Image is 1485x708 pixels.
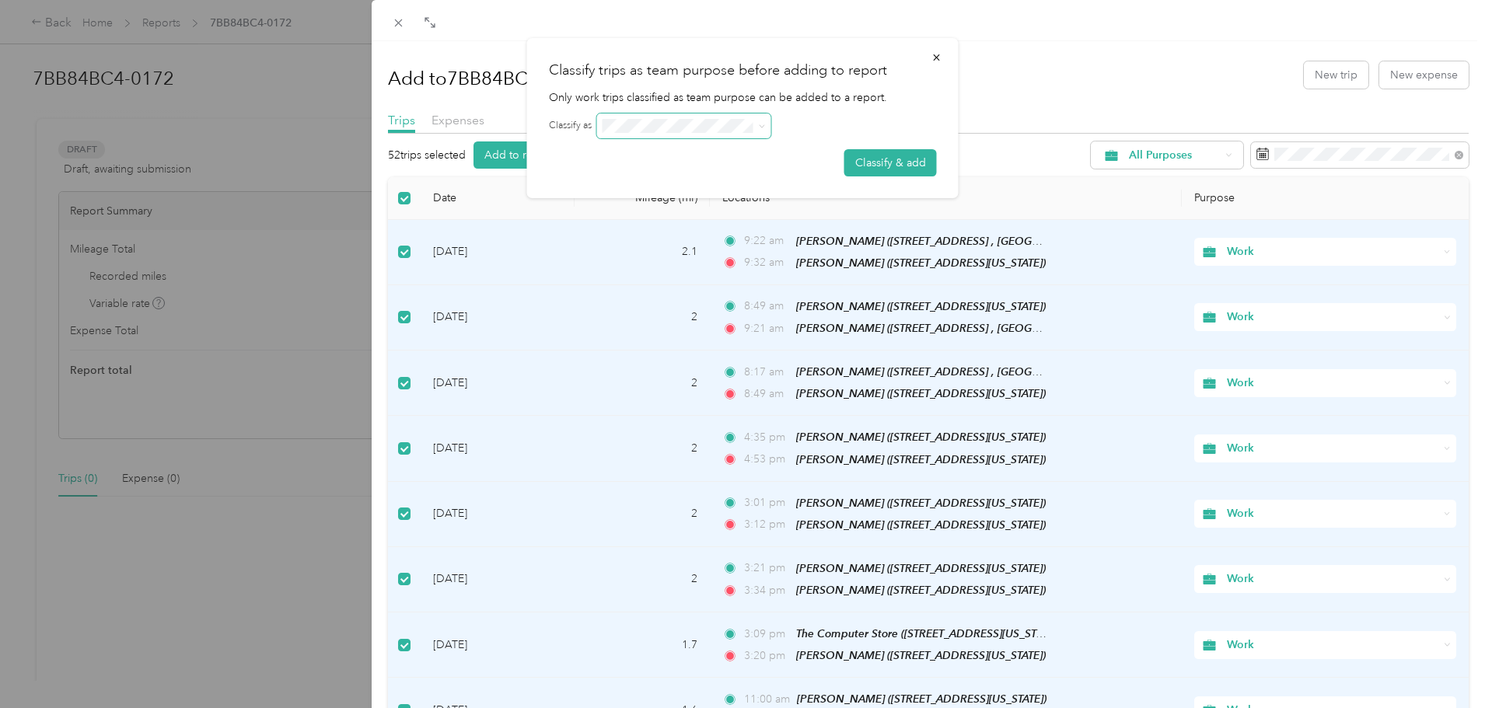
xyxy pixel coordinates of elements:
td: [DATE] [421,612,575,678]
td: [DATE] [421,285,575,351]
span: 3:21 pm [744,560,788,577]
button: New trip [1304,61,1368,89]
span: Work [1227,243,1438,260]
span: 9:32 am [744,254,788,271]
span: Work [1227,375,1438,392]
span: 3:01 pm [744,494,788,511]
span: [PERSON_NAME] ([STREET_ADDRESS][US_STATE]) [796,518,1046,531]
td: 2 [575,285,710,351]
span: 8:49 am [744,385,788,403]
iframe: Everlance-gr Chat Button Frame [1398,621,1485,708]
td: 2 [575,547,710,612]
span: 3:34 pm [744,582,788,599]
span: [PERSON_NAME] ([STREET_ADDRESS] , [GEOGRAPHIC_DATA], [US_STATE]) [796,365,1170,378]
span: Work [1227,637,1438,654]
span: [PERSON_NAME] ([STREET_ADDRESS] , [GEOGRAPHIC_DATA], [US_STATE]) [796,235,1170,248]
h1: Add to 7BB84BC4-0172 [388,60,589,97]
span: [PERSON_NAME] ([STREET_ADDRESS][US_STATE]) [796,300,1046,312]
td: 1.7 [575,612,710,678]
span: [PERSON_NAME] ([STREET_ADDRESS][US_STATE]) [796,431,1046,443]
button: Add to report [473,141,564,169]
span: 3:12 pm [744,516,788,533]
span: 8:49 am [744,298,788,315]
span: [PERSON_NAME] ([STREET_ADDRESS][US_STATE]) [796,256,1046,269]
span: 9:21 am [744,320,788,337]
span: [PERSON_NAME] ([STREET_ADDRESS][US_STATE]) [796,387,1046,399]
span: All Purposes [1129,150,1220,161]
td: [DATE] [421,416,575,481]
span: [PERSON_NAME] ([STREET_ADDRESS][US_STATE]) [796,649,1046,661]
span: Trips [388,113,415,127]
td: [DATE] [421,482,575,547]
td: [DATE] [421,220,575,285]
span: Work [1227,440,1438,457]
span: 4:53 pm [744,451,788,468]
span: 4:35 pm [744,429,788,446]
span: [PERSON_NAME] ([STREET_ADDRESS][US_STATE]) [796,584,1046,596]
span: Work [1227,309,1438,326]
span: [PERSON_NAME] ([STREET_ADDRESS][US_STATE]) [797,692,1046,705]
p: 52 trips selected [388,147,466,163]
th: Date [421,177,575,220]
span: 8:17 am [744,364,788,381]
button: New expense [1379,61,1469,89]
label: Classify as [549,119,592,133]
span: 9:22 am [744,232,788,249]
td: 2 [575,416,710,481]
span: Expenses [432,113,484,127]
span: [PERSON_NAME] ([STREET_ADDRESS][US_STATE]) [796,497,1046,509]
th: Purpose [1182,177,1469,220]
span: [PERSON_NAME] ([STREET_ADDRESS][US_STATE]) [796,562,1046,574]
button: Classify & add [844,149,937,176]
p: Only work trips classified as team purpose can be added to a report. [549,89,937,106]
td: [DATE] [421,547,575,612]
td: 2.1 [575,220,710,285]
span: Work [1227,570,1438,588]
td: [DATE] [421,351,575,416]
th: Locations [710,177,1182,220]
span: 3:09 pm [744,626,788,643]
h2: Classify trips as team purpose before adding to report [549,60,937,81]
span: The Computer Store ([STREET_ADDRESS][US_STATE]) [796,627,1060,640]
span: [PERSON_NAME] ([STREET_ADDRESS] , [GEOGRAPHIC_DATA], [US_STATE]) [796,322,1170,335]
span: Work [1227,505,1438,522]
th: Mileage (mi) [575,177,710,220]
span: 11:00 am [744,691,790,708]
td: 2 [575,351,710,416]
span: 3:20 pm [744,647,788,664]
span: [PERSON_NAME] ([STREET_ADDRESS][US_STATE]) [796,453,1046,466]
td: 2 [575,482,710,547]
